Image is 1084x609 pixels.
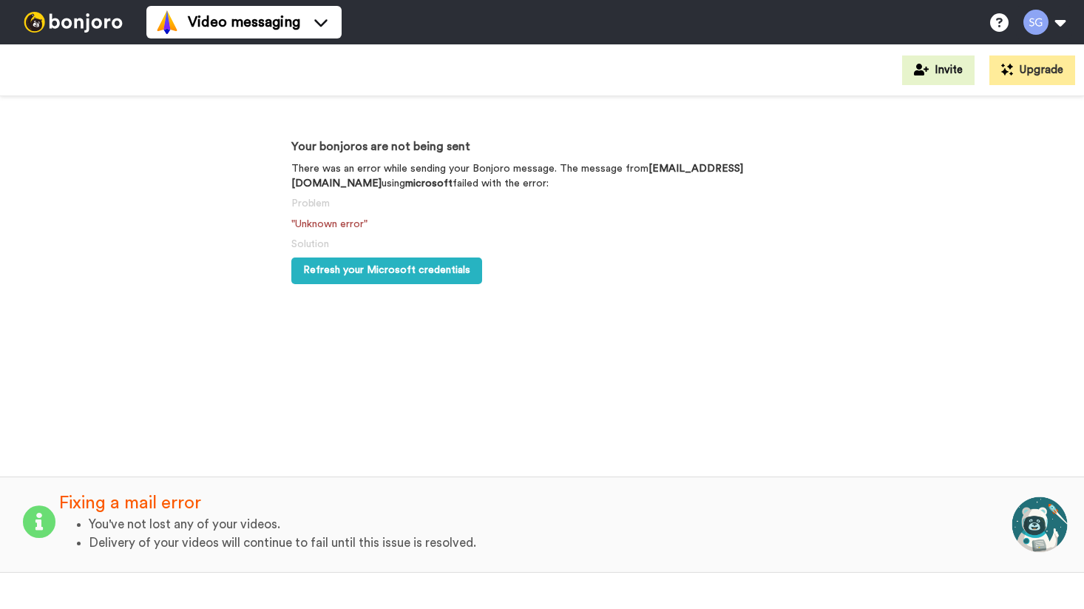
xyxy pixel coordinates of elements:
[989,55,1075,85] button: Upgrade
[291,164,743,189] b: [EMAIL_ADDRESS][DOMAIN_NAME]
[902,55,975,85] button: Invite
[291,239,793,250] h5: Solution
[291,258,482,284] button: Refresh your Microsoft credentials
[303,265,470,275] span: Refresh your Microsoft credentials
[405,178,453,189] b: microsoft
[59,491,1010,516] div: Fixing a mail error
[291,161,793,191] p: There was an error while sending your Bonjoro message. The message from using failed with the error:
[291,198,793,209] h5: Problem
[18,12,129,33] img: bj-logo-header-white.svg
[188,12,300,33] span: Video messaging
[291,217,793,232] p: "Unknown error"
[89,516,1010,534] li: You've not lost any of your videos.
[89,534,1010,552] li: Delivery of your videos will continue to fail until this issue is resolved.
[291,141,793,154] h3: Your bonjoros are not being sent
[155,10,179,34] img: vm-color.svg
